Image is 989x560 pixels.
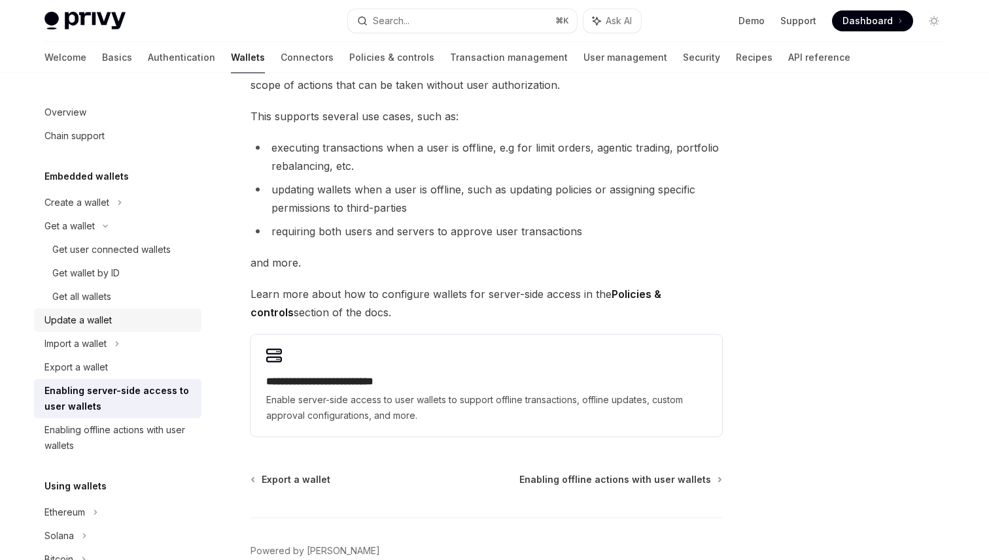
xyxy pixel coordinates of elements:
[34,418,201,457] a: Enabling offline actions with user wallets
[519,473,711,486] span: Enabling offline actions with user wallets
[34,101,201,124] a: Overview
[44,42,86,73] a: Welcome
[281,42,334,73] a: Connectors
[924,10,945,31] button: Toggle dark mode
[251,107,722,125] span: This supports several use cases, such as:
[44,105,86,120] div: Overview
[683,42,720,73] a: Security
[102,42,132,73] a: Basics
[44,528,74,544] div: Solana
[262,473,330,486] span: Export a wallet
[34,285,201,308] a: Get all wallets
[52,265,120,281] div: Get wallet by ID
[44,218,95,234] div: Get a wallet
[44,12,126,30] img: light logo
[44,504,85,520] div: Ethereum
[44,359,108,375] div: Export a wallet
[34,308,201,332] a: Update a wallet
[251,544,380,557] a: Powered by [PERSON_NAME]
[44,383,194,414] div: Enabling server-side access to user wallets
[251,285,722,321] span: Learn more about how to configure wallets for server-side access in the section of the docs.
[44,195,109,210] div: Create a wallet
[788,42,850,73] a: API reference
[34,261,201,285] a: Get wallet by ID
[349,42,434,73] a: Policies & controls
[251,180,722,217] li: updating wallets when a user is offline, such as updating policies or assigning specific permissi...
[34,124,201,148] a: Chain support
[736,42,772,73] a: Recipes
[34,238,201,261] a: Get user connected wallets
[842,14,893,27] span: Dashboard
[44,336,107,352] div: Import a wallet
[251,139,722,175] li: executing transactions when a user is offline, e.g for limit orders, agentic trading, portfolio r...
[44,128,105,144] div: Chain support
[44,478,107,494] h5: Using wallets
[148,42,215,73] a: Authentication
[251,254,722,272] span: and more.
[44,422,194,453] div: Enabling offline actions with user wallets
[44,169,129,184] h5: Embedded wallets
[34,379,201,418] a: Enabling server-side access to user wallets
[606,14,632,27] span: Ask AI
[555,16,569,26] span: ⌘ K
[738,14,765,27] a: Demo
[780,14,816,27] a: Support
[832,10,913,31] a: Dashboard
[373,13,409,29] div: Search...
[52,289,111,305] div: Get all wallets
[52,242,171,257] div: Get user connected wallets
[251,222,722,240] li: requiring both users and servers to approve user transactions
[583,9,641,33] button: Ask AI
[583,42,667,73] a: User management
[450,42,568,73] a: Transaction management
[348,9,577,33] button: Search...⌘K
[266,392,706,423] span: Enable server-side access to user wallets to support offline transactions, offline updates, custo...
[252,473,330,486] a: Export a wallet
[44,312,112,328] div: Update a wallet
[34,355,201,379] a: Export a wallet
[519,473,721,486] a: Enabling offline actions with user wallets
[231,42,265,73] a: Wallets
